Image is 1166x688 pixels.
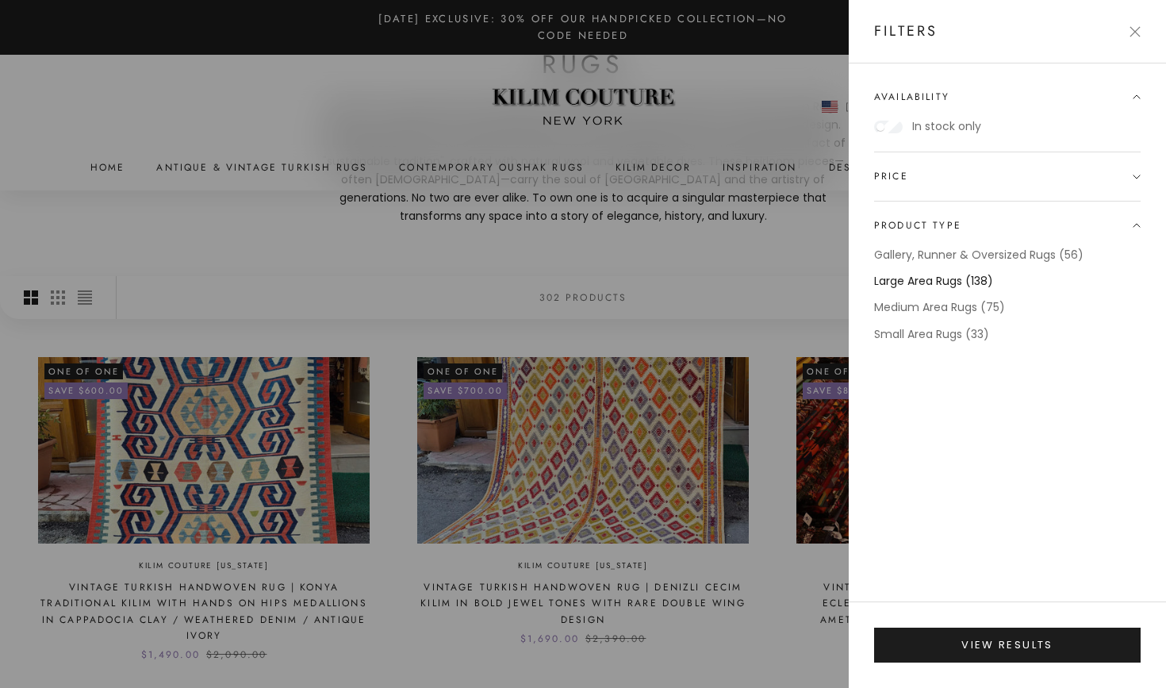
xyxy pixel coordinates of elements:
[874,152,1141,200] summary: Price
[874,217,961,233] span: Product type
[874,298,1005,317] label: Medium Area Rugs (75)
[874,628,1141,663] button: View results
[874,325,989,344] label: Small Area Rugs (33)
[874,272,993,290] label: Large Area Rugs (138)
[874,202,1141,249] summary: Product type
[912,117,981,136] label: In stock only
[874,168,908,184] span: Price
[874,89,1141,121] summary: Availability
[874,89,949,105] span: Availability
[874,20,938,43] p: Filters
[874,246,1084,264] label: Gallery, Runner & Oversized Rugs (56)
